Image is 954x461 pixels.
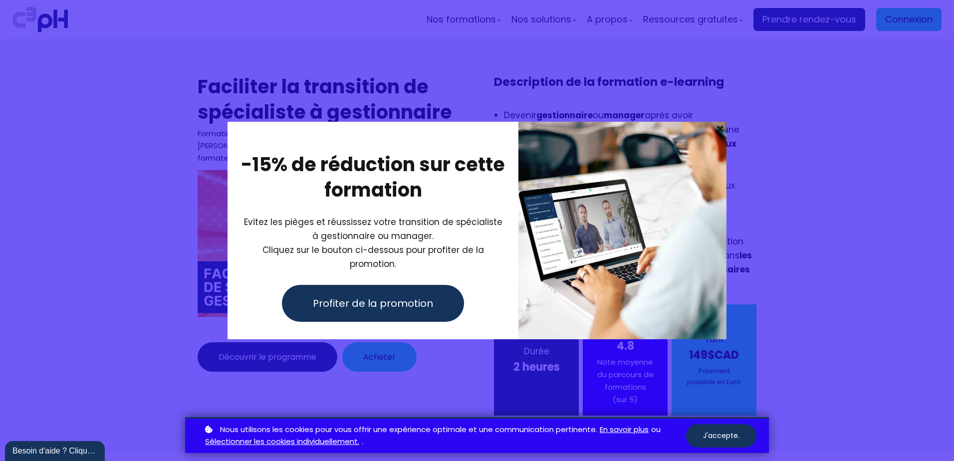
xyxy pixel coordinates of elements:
iframe: chat widget [5,439,107,461]
img: website_grey.svg [16,26,24,34]
div: Domaine [51,59,77,65]
img: tab_keywords_by_traffic_grey.svg [113,58,121,66]
div: v 4.0.25 [28,16,49,24]
div: Domaine: [DOMAIN_NAME] [26,26,113,34]
img: tab_domain_overview_orange.svg [40,58,48,66]
button: Profiter de la promotion [282,285,464,322]
div: Cliquez sur le bouton ci-dessous pour profiter de la promotion. [240,215,506,271]
div: Mots-clés [124,59,153,65]
p: ou . [203,424,686,449]
span: Nous utilisons les cookies pour vous offrir une expérience optimale et une communication pertinente. [220,424,597,436]
a: Sélectionner les cookies individuellement. [205,436,359,448]
span: Profiter de la promotion [313,296,433,311]
img: logo_orange.svg [16,16,24,24]
a: En savoir plus [600,424,649,436]
span: Evitez les pièges et réussissez votre transition de spécialiste à gestionnaire ou manager. [244,216,502,242]
button: J'accepte. [686,424,756,448]
h2: -15% de réduction sur cette formation [240,152,506,203]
